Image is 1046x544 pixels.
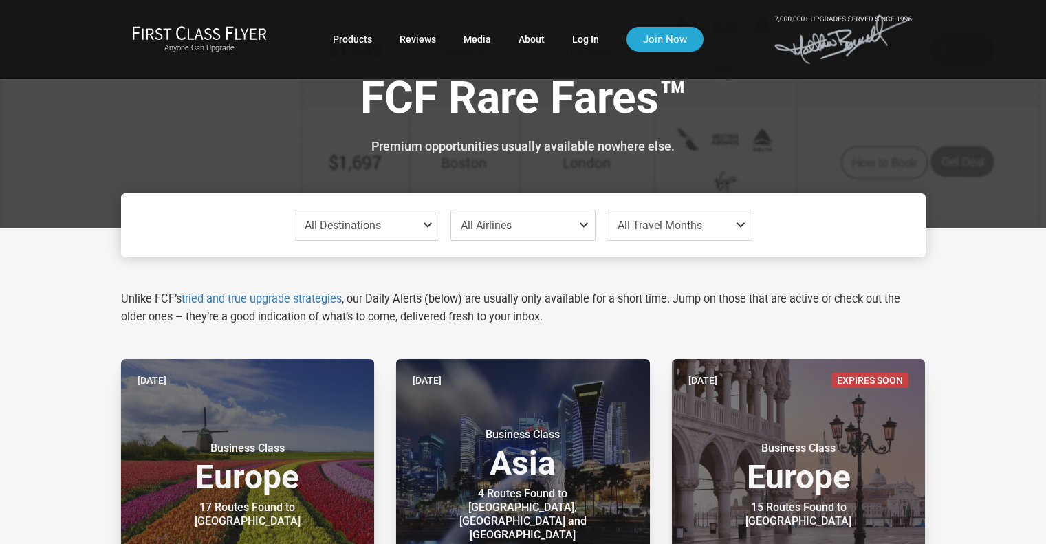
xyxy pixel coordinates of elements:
[138,373,166,388] time: [DATE]
[626,27,704,52] a: Join Now
[437,428,609,442] small: Business Class
[182,292,342,305] a: tried and true upgrade strategies
[712,501,884,528] div: 15 Routes Found to [GEOGRAPHIC_DATA]
[464,27,491,52] a: Media
[121,290,926,326] p: Unlike FCF’s , our Daily Alerts (below) are usually only available for a short time. Jump on thos...
[132,25,267,40] img: First Class Flyer
[138,442,358,494] h3: Europe
[688,373,717,388] time: [DATE]
[688,442,909,494] h3: Europe
[305,219,381,232] span: All Destinations
[162,442,334,455] small: Business Class
[831,373,908,388] span: Expires Soon
[333,27,372,52] a: Products
[437,487,609,542] div: 4 Routes Found to [GEOGRAPHIC_DATA], [GEOGRAPHIC_DATA] and [GEOGRAPHIC_DATA]
[132,43,267,53] small: Anyone Can Upgrade
[131,74,915,127] h1: FCF Rare Fares™
[132,25,267,53] a: First Class FlyerAnyone Can Upgrade
[461,219,512,232] span: All Airlines
[413,428,633,480] h3: Asia
[162,501,334,528] div: 17 Routes Found to [GEOGRAPHIC_DATA]
[413,373,442,388] time: [DATE]
[712,442,884,455] small: Business Class
[572,27,599,52] a: Log In
[400,27,436,52] a: Reviews
[131,140,915,153] h3: Premium opportunities usually available nowhere else.
[519,27,545,52] a: About
[618,219,702,232] span: All Travel Months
